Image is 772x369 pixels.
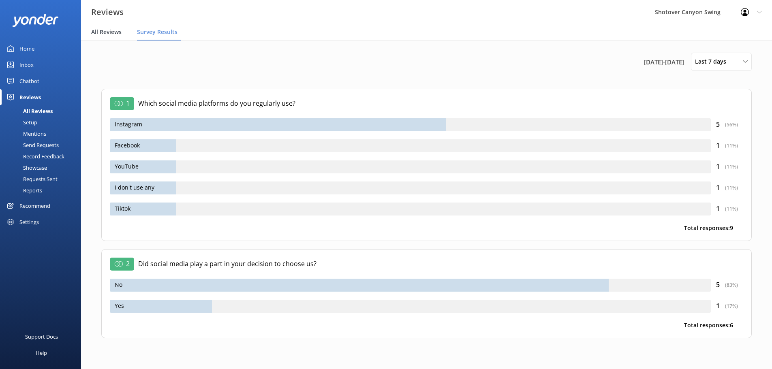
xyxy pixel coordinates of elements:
div: Showcase [5,162,47,173]
span: All Reviews [91,28,122,36]
span: Last 7 days [695,57,731,66]
div: Facebook [110,139,711,152]
div: 1 [711,301,743,311]
p: Total responses: 6 [684,321,733,330]
div: Setup [5,117,37,128]
p: Total responses: 9 [684,224,733,232]
a: Showcase [5,162,81,173]
span: [DATE] - [DATE] [644,57,684,67]
img: yonder-white-logo.png [12,14,59,27]
a: Requests Sent [5,173,81,185]
a: Send Requests [5,139,81,151]
span: Survey Results [137,28,177,36]
div: ( 11 %) [725,184,738,192]
div: Recommend [19,198,50,214]
a: Mentions [5,128,81,139]
div: No [110,279,711,292]
div: 1 [711,162,743,172]
div: Mentions [5,128,46,139]
p: Which social media platforms do you regularly use? [138,98,743,109]
div: 1 [711,204,743,214]
div: Send Requests [5,139,59,151]
div: ( 17 %) [725,302,738,310]
div: Reviews [19,89,41,105]
div: Help [36,345,47,361]
a: All Reviews [5,105,81,117]
div: Reports [5,185,42,196]
div: All Reviews [5,105,53,117]
h3: Reviews [91,6,124,19]
div: Requests Sent [5,173,58,185]
div: Record Feedback [5,151,64,162]
a: Setup [5,117,81,128]
div: ( 11 %) [725,163,738,171]
div: ( 11 %) [725,205,738,213]
div: ( 83 %) [725,281,738,289]
div: Tiktok [110,203,711,215]
div: ( 56 %) [725,121,738,128]
div: Settings [19,214,39,230]
div: Inbox [19,57,34,73]
div: Home [19,41,34,57]
div: I don't use any [110,181,711,194]
p: Did social media play a part in your decision to choose us? [138,259,743,269]
div: 1 [110,97,134,110]
div: 2 [110,258,134,271]
div: Chatbot [19,73,39,89]
div: YouTube [110,160,711,173]
div: 5 [711,280,743,290]
div: Instagram [110,118,711,131]
div: Support Docs [25,328,58,345]
a: Record Feedback [5,151,81,162]
div: Yes [110,300,711,313]
div: 5 [711,119,743,130]
a: Reports [5,185,81,196]
div: 1 [711,141,743,151]
div: 1 [711,183,743,193]
div: ( 11 %) [725,142,738,149]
